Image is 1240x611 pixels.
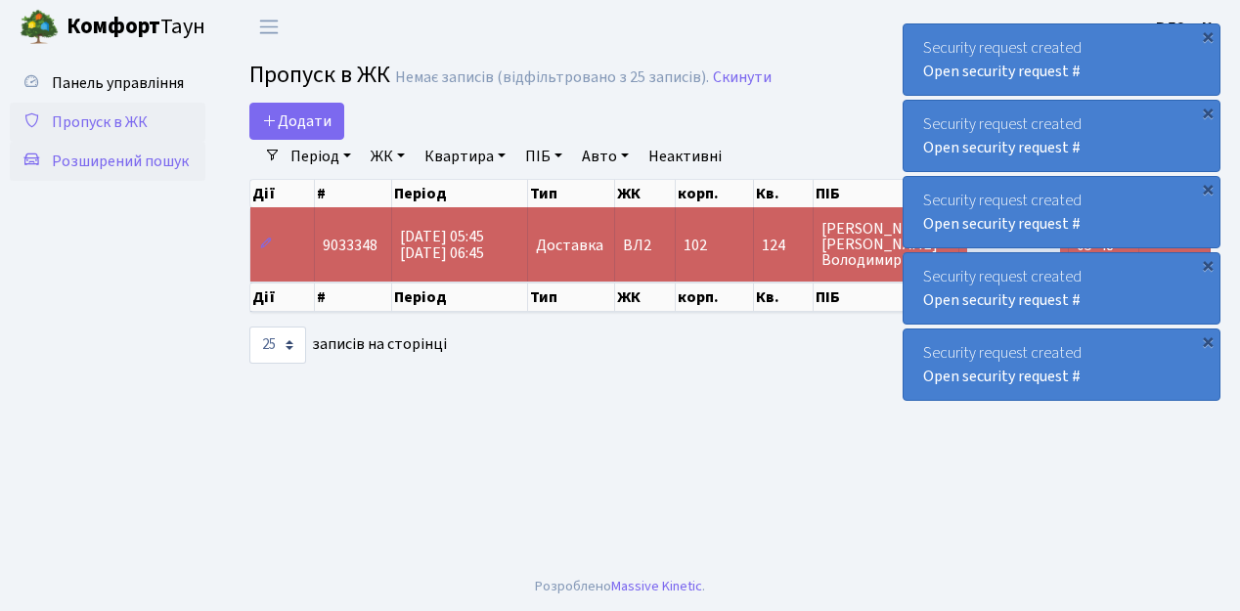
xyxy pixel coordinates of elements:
a: ВЛ2 -. К. [1156,16,1217,39]
th: корп. [676,283,754,312]
span: 102 [684,235,707,256]
div: × [1198,26,1218,46]
div: Розроблено . [535,576,705,597]
a: Авто [574,140,637,173]
a: Open security request # [923,61,1081,82]
div: Немає записів (відфільтровано з 25 записів). [395,68,709,87]
div: × [1198,331,1218,351]
a: Massive Kinetic [611,576,702,596]
a: Панель управління [10,64,205,103]
div: Security request created [904,253,1219,324]
button: Переключити навігацію [244,11,293,43]
label: записів на сторінці [249,327,447,364]
select: записів на сторінці [249,327,306,364]
th: Період [392,180,528,207]
div: × [1198,255,1218,275]
span: Пропуск в ЖК [249,58,390,92]
div: × [1198,179,1218,198]
div: Security request created [904,329,1219,400]
a: Квартира [417,140,513,173]
th: Дії [250,283,315,312]
div: Security request created [904,101,1219,171]
b: Комфорт [66,11,160,42]
a: Період [283,140,359,173]
th: # [315,180,392,207]
span: Панель управління [52,72,184,94]
a: Пропуск в ЖК [10,103,205,142]
a: ПІБ [517,140,570,173]
b: ВЛ2 -. К. [1156,17,1217,38]
a: Open security request # [923,137,1081,158]
th: Тип [528,283,615,312]
th: Дії [250,180,315,207]
a: Додати [249,103,344,140]
a: Open security request # [923,366,1081,387]
th: ЖК [615,180,676,207]
img: logo.png [20,8,59,47]
a: Розширений пошук [10,142,205,181]
th: Період [392,283,528,312]
a: Open security request # [923,289,1081,311]
a: Скинути [713,68,772,87]
th: Тип [528,180,615,207]
th: Кв. [754,283,814,312]
span: 124 [762,238,805,253]
th: ПІБ [814,180,959,207]
th: Кв. [754,180,814,207]
span: Додати [262,110,332,132]
span: Таун [66,11,205,44]
th: ПІБ [814,283,959,312]
a: Неактивні [641,140,730,173]
span: [DATE] 05:45 [DATE] 06:45 [400,226,484,264]
span: Розширений пошук [52,151,189,172]
span: ВЛ2 [623,238,667,253]
div: × [1198,103,1218,122]
th: # [315,283,392,312]
th: ЖК [615,283,676,312]
div: Security request created [904,24,1219,95]
a: ЖК [363,140,413,173]
a: Open security request # [923,213,1081,235]
span: Пропуск в ЖК [52,111,148,133]
th: корп. [676,180,754,207]
span: [PERSON_NAME] [PERSON_NAME] Володимирівна [821,221,951,268]
span: Доставка [536,238,603,253]
div: Security request created [904,177,1219,247]
span: 9033348 [323,235,377,256]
